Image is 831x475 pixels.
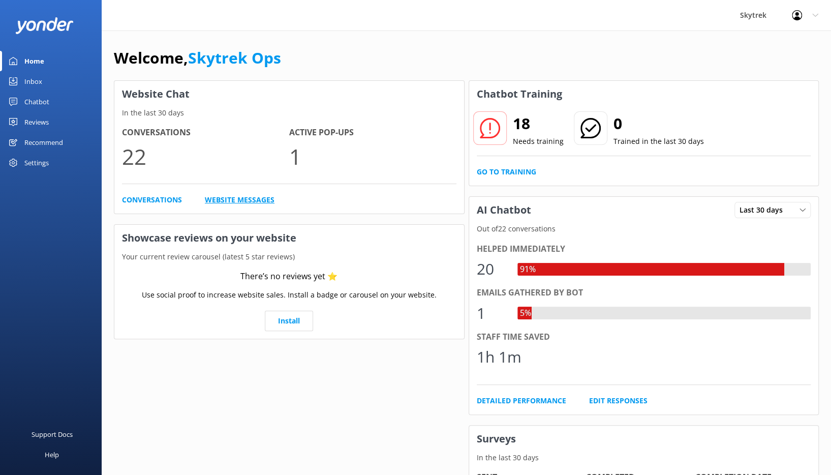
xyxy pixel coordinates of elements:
[265,311,313,331] a: Install
[205,194,274,205] a: Website Messages
[114,81,464,107] h3: Website Chat
[477,301,507,325] div: 1
[45,444,59,465] div: Help
[114,46,281,70] h1: Welcome,
[513,111,564,136] h2: 18
[240,270,337,283] div: There’s no reviews yet ⭐
[477,345,521,369] div: 1h 1m
[289,126,456,139] h4: Active Pop-ups
[24,112,49,132] div: Reviews
[589,395,648,406] a: Edit Responses
[289,139,456,173] p: 1
[114,225,464,251] h3: Showcase reviews on your website
[142,289,437,301] p: Use social proof to increase website sales. Install a badge or carousel on your website.
[477,257,507,281] div: 20
[517,263,538,276] div: 91%
[477,166,536,177] a: Go to Training
[477,331,811,344] div: Staff time saved
[188,47,281,68] a: Skytrek Ops
[24,132,63,153] div: Recommend
[469,197,539,223] h3: AI Chatbot
[122,139,289,173] p: 22
[469,223,819,234] p: Out of 22 conversations
[469,426,819,452] h3: Surveys
[469,81,570,107] h3: Chatbot Training
[114,107,464,118] p: In the last 30 days
[469,452,819,463] p: In the last 30 days
[114,251,464,262] p: Your current review carousel (latest 5 star reviews)
[32,424,73,444] div: Support Docs
[613,111,704,136] h2: 0
[24,51,44,71] div: Home
[513,136,564,147] p: Needs training
[24,92,49,112] div: Chatbot
[517,307,534,320] div: 5%
[477,395,566,406] a: Detailed Performance
[24,153,49,173] div: Settings
[477,286,811,300] div: Emails gathered by bot
[477,243,811,256] div: Helped immediately
[122,194,182,205] a: Conversations
[15,17,74,34] img: yonder-white-logo.png
[740,204,789,216] span: Last 30 days
[24,71,42,92] div: Inbox
[613,136,704,147] p: Trained in the last 30 days
[122,126,289,139] h4: Conversations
